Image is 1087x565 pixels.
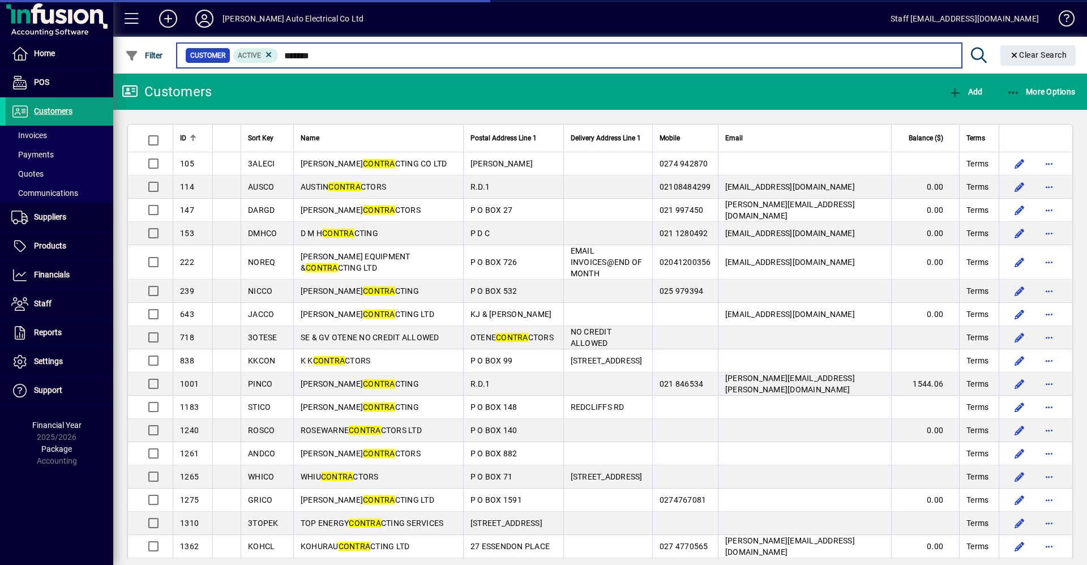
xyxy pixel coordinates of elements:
[301,333,439,342] span: SE & GV OTENE NO CREDIT ALLOWED
[725,374,855,394] span: [PERSON_NAME][EMAIL_ADDRESS][PERSON_NAME][DOMAIN_NAME]
[41,444,72,453] span: Package
[1040,253,1058,271] button: More options
[222,10,363,28] div: [PERSON_NAME] Auto Electrical Co Ltd
[1040,328,1058,346] button: More options
[725,132,743,144] span: Email
[660,159,708,168] span: 0274 942870
[725,132,884,144] div: Email
[34,241,66,250] span: Products
[34,212,66,221] span: Suppliers
[150,8,186,29] button: Add
[898,132,953,144] div: Balance ($)
[180,356,194,365] span: 838
[248,286,272,296] span: NICCO
[1040,537,1058,555] button: More options
[1040,514,1058,532] button: More options
[301,286,419,296] span: [PERSON_NAME] CTING
[571,472,643,481] span: [STREET_ADDRESS]
[180,403,199,412] span: 1183
[306,263,338,272] em: CONTRA
[363,379,395,388] em: CONTRA
[301,182,386,191] span: AUSTIN CTORS
[248,159,275,168] span: 3ALECI
[725,310,855,319] span: [EMAIL_ADDRESS][DOMAIN_NAME]
[6,40,113,68] a: Home
[1011,253,1029,271] button: Edit
[1011,514,1029,532] button: Edit
[1011,375,1029,393] button: Edit
[180,132,206,144] div: ID
[34,270,70,279] span: Financials
[248,472,274,481] span: WHICO
[248,356,275,365] span: KKCON
[571,132,641,144] span: Delivery Address Line 1
[660,542,708,551] span: 027 4770565
[301,132,456,144] div: Name
[470,206,513,215] span: P O BOX 27
[1040,224,1058,242] button: More options
[660,229,708,238] span: 021 1280492
[966,471,988,482] span: Terms
[1050,2,1073,39] a: Knowledge Base
[248,379,272,388] span: PINCO
[1011,155,1029,173] button: Edit
[11,150,54,159] span: Payments
[301,542,410,551] span: KOHURAU CTING LTD
[248,310,274,319] span: JACCO
[966,158,988,169] span: Terms
[1011,178,1029,196] button: Edit
[571,327,611,348] span: NO CREDIT ALLOWED
[891,222,959,245] td: 0.00
[891,199,959,222] td: 0.00
[322,229,354,238] em: CONTRA
[470,426,517,435] span: P O BOX 140
[891,535,959,558] td: 0.00
[1040,305,1058,323] button: More options
[34,357,63,366] span: Settings
[301,495,434,504] span: [PERSON_NAME] CTING LTD
[1040,398,1058,416] button: More options
[11,131,47,140] span: Invoices
[571,356,643,365] span: [STREET_ADDRESS]
[1011,537,1029,555] button: Edit
[6,164,113,183] a: Quotes
[363,495,395,504] em: CONTRA
[180,286,194,296] span: 239
[1000,45,1076,66] button: Clear
[6,376,113,405] a: Support
[339,542,371,551] em: CONTRA
[248,333,277,342] span: 3OTESE
[301,252,410,272] span: [PERSON_NAME] EQUIPMENT & CTING LTD
[1011,421,1029,439] button: Edit
[891,10,1039,28] div: Staff [EMAIL_ADDRESS][DOMAIN_NAME]
[125,51,163,60] span: Filter
[948,87,982,96] span: Add
[180,182,194,191] span: 114
[1040,375,1058,393] button: More options
[909,132,943,144] span: Balance ($)
[248,542,275,551] span: KOHCL
[660,379,704,388] span: 021 846534
[34,78,49,87] span: POS
[470,495,522,504] span: P O BOX 1591
[180,132,186,144] span: ID
[966,378,988,389] span: Terms
[34,328,62,337] span: Reports
[180,542,199,551] span: 1362
[1040,282,1058,300] button: More options
[6,232,113,260] a: Products
[180,449,199,458] span: 1261
[966,401,988,413] span: Terms
[660,495,707,504] span: 0274767081
[966,332,988,343] span: Terms
[6,348,113,376] a: Settings
[891,303,959,326] td: 0.00
[470,356,513,365] span: P O BOX 99
[470,258,517,267] span: P O BOX 726
[301,519,444,528] span: TOP ENERGY CTING SERVICES
[660,286,704,296] span: 025 979394
[248,403,271,412] span: STICO
[180,310,194,319] span: 643
[6,319,113,347] a: Reports
[248,229,277,238] span: DMHCO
